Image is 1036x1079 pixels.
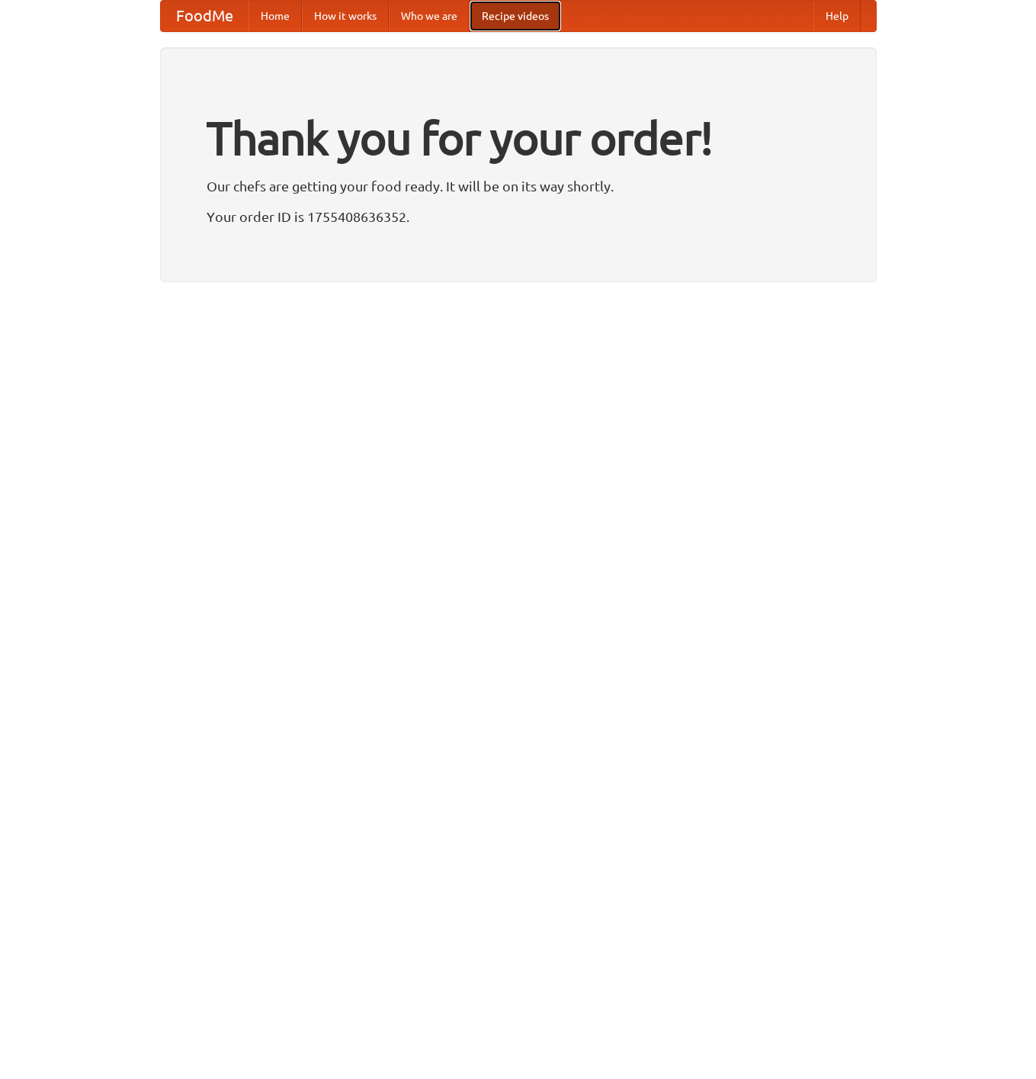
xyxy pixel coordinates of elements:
[161,1,249,31] a: FoodMe
[207,175,830,197] p: Our chefs are getting your food ready. It will be on its way shortly.
[207,101,830,175] h1: Thank you for your order!
[302,1,389,31] a: How it works
[207,205,830,228] p: Your order ID is 1755408636352.
[389,1,470,31] a: Who we are
[470,1,561,31] a: Recipe videos
[813,1,861,31] a: Help
[249,1,302,31] a: Home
